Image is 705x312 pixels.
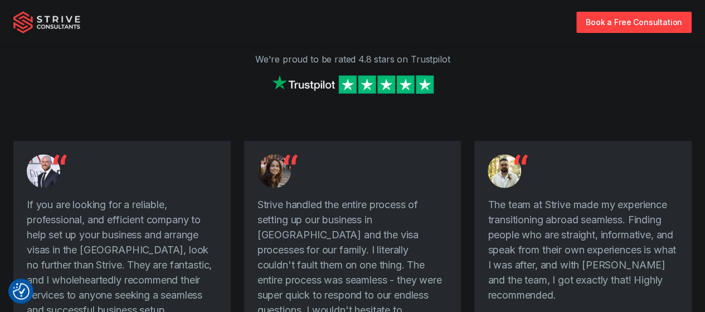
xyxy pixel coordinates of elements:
img: Testimonial from Priyesh Dusara [488,155,521,188]
p: The team at Strive made my experience transitioning abroad seamless. Finding people who are strai... [488,197,678,303]
img: Testimonial from Teeba Bosnic [257,155,291,188]
img: Strive Consultants [13,11,80,33]
button: Consent Preferences [13,283,30,300]
p: We're proud to be rated 4.8 stars on Trustpilot [13,52,692,66]
img: Testimonial from Mathew Graham [27,155,60,188]
a: Book a Free Consultation [576,12,692,32]
img: Strive on Trustpilot [269,73,436,97]
img: Revisit consent button [13,283,30,300]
